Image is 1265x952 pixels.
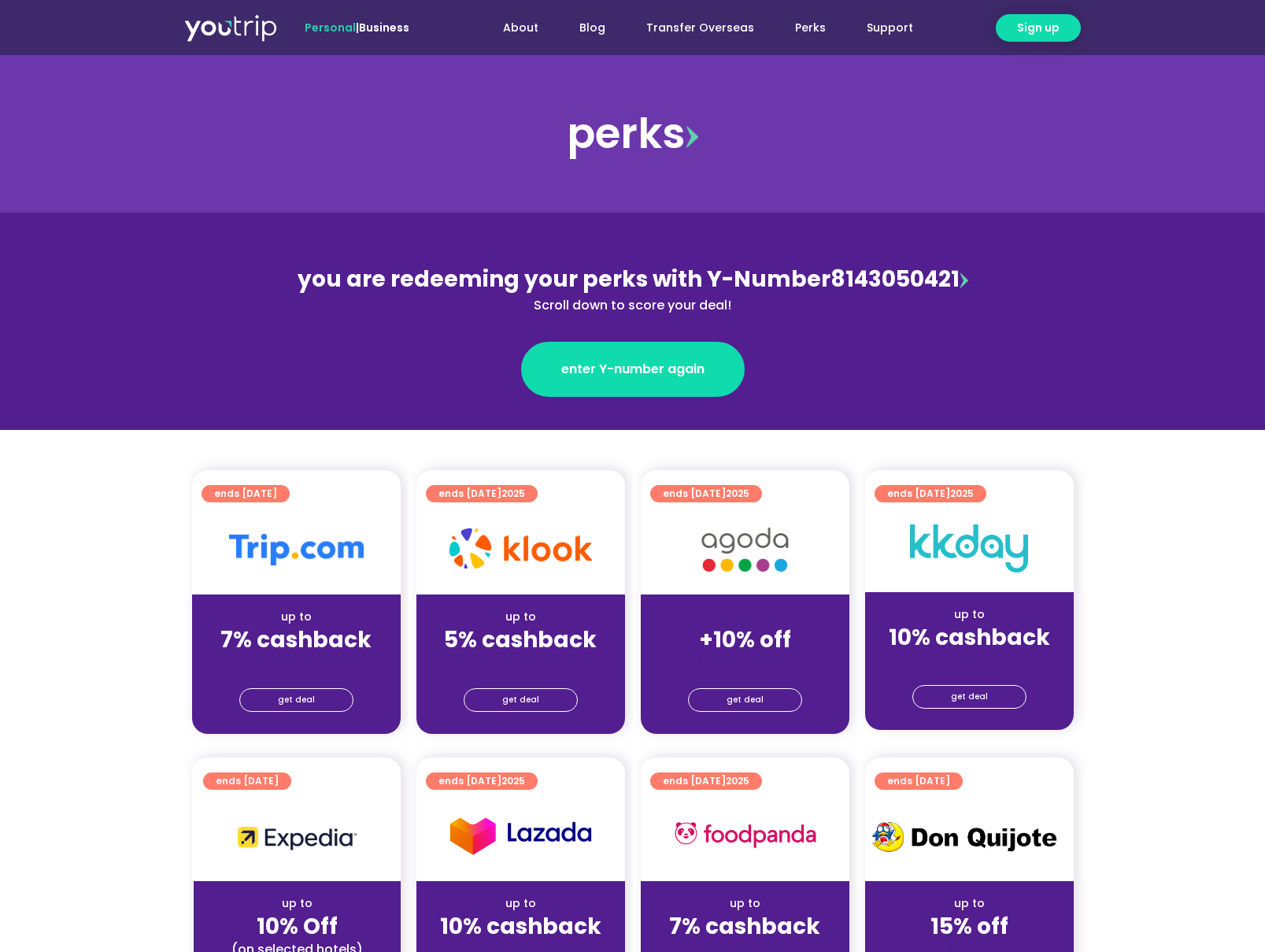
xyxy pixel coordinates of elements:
[653,654,837,671] div: (for stays only)
[951,686,988,708] span: get deal
[257,911,338,942] strong: 10% Off
[950,487,974,500] span: 2025
[429,895,612,912] div: up to
[930,911,1008,942] strong: 15% off
[878,652,1061,669] div: (for stays only)
[887,772,950,790] span: ends [DATE]
[996,14,1081,42] a: Sign up
[559,13,626,43] a: Blog
[438,772,525,790] span: ends [DATE]
[220,624,372,655] strong: 7% cashback
[438,485,525,502] span: ends [DATE]
[291,296,975,315] div: Scroll down to score your deal!
[359,20,409,35] a: Business
[452,13,934,43] nav: Menu
[727,689,764,711] span: get deal
[426,485,538,502] a: ends [DATE]2025
[440,911,601,942] strong: 10% cashback
[521,342,745,397] a: enter Y-number again
[502,689,539,711] span: get deal
[875,772,963,790] a: ends [DATE]
[291,263,975,315] div: 8143050421
[775,13,846,43] a: Perks
[426,772,538,790] a: ends [DATE]2025
[699,624,791,655] strong: +10% off
[429,654,612,671] div: (for stays only)
[887,485,974,502] span: ends [DATE]
[726,487,749,500] span: 2025
[205,654,388,671] div: (for stays only)
[278,689,315,711] span: get deal
[501,774,525,787] span: 2025
[305,20,356,35] span: Personal
[239,688,353,712] a: get deal
[726,774,749,787] span: 2025
[846,13,934,43] a: Support
[203,772,291,790] a: ends [DATE]
[731,609,760,624] span: up to
[878,895,1061,912] div: up to
[305,20,409,35] span: |
[214,485,277,502] span: ends [DATE]
[688,688,802,712] a: get deal
[216,772,279,790] span: ends [DATE]
[912,685,1026,709] a: get deal
[205,609,388,625] div: up to
[626,13,775,43] a: Transfer Overseas
[663,772,749,790] span: ends [DATE]
[653,895,837,912] div: up to
[875,485,986,502] a: ends [DATE]2025
[483,13,559,43] a: About
[650,485,762,502] a: ends [DATE]2025
[429,609,612,625] div: up to
[878,606,1061,623] div: up to
[1017,20,1060,36] span: Sign up
[501,487,525,500] span: 2025
[202,485,290,502] a: ends [DATE]
[444,624,597,655] strong: 5% cashback
[298,264,830,294] span: you are redeeming your perks with Y-Number
[206,895,388,912] div: up to
[889,622,1050,653] strong: 10% cashback
[561,360,705,379] span: enter Y-number again
[464,688,578,712] a: get deal
[663,485,749,502] span: ends [DATE]
[650,772,762,790] a: ends [DATE]2025
[669,911,820,942] strong: 7% cashback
